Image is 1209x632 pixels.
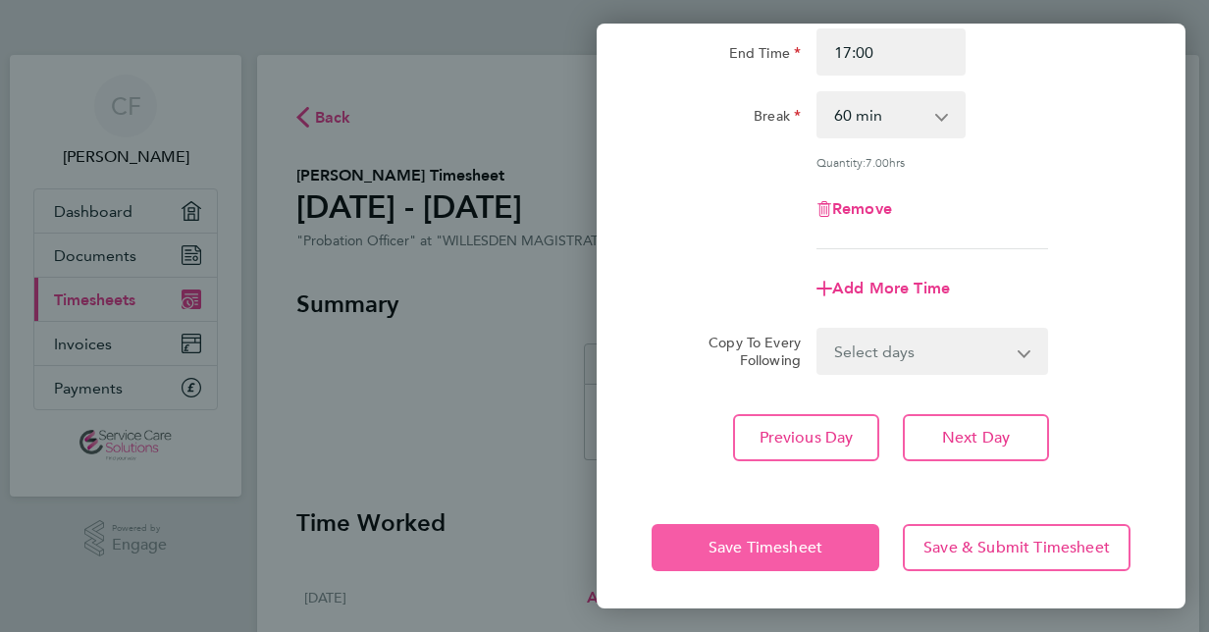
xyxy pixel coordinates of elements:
[903,524,1130,571] button: Save & Submit Timesheet
[866,154,889,170] span: 7.00
[903,414,1049,461] button: Next Day
[709,538,822,557] span: Save Timesheet
[942,428,1010,448] span: Next Day
[652,524,879,571] button: Save Timesheet
[816,28,966,76] input: E.g. 18:00
[832,199,892,218] span: Remove
[754,107,801,131] label: Break
[816,201,892,217] button: Remove
[832,279,950,297] span: Add More Time
[923,538,1110,557] span: Save & Submit Timesheet
[816,154,1048,170] div: Quantity: hrs
[693,334,801,369] label: Copy To Every Following
[733,414,879,461] button: Previous Day
[729,44,801,68] label: End Time
[760,428,854,448] span: Previous Day
[816,281,950,296] button: Add More Time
